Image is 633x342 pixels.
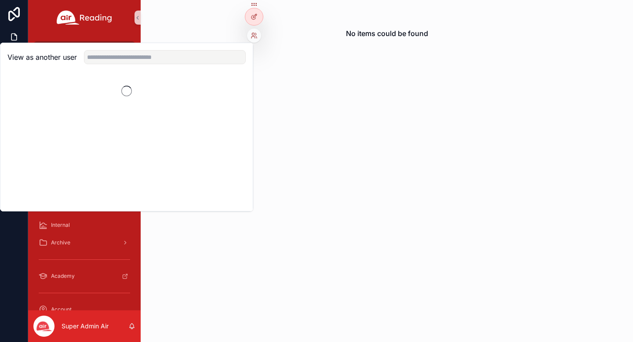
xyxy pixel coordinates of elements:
a: Account [33,302,135,317]
a: Internal [33,217,135,233]
h2: View as another user [7,52,77,62]
h2: No items could be found [346,28,428,39]
span: Archive [51,239,70,246]
p: Super Admin Air [62,322,109,331]
span: Internal [51,222,70,229]
span: Academy [51,273,75,280]
a: Academy [33,268,135,284]
div: scrollable content [28,35,141,310]
span: Account [51,306,72,313]
img: App logo [57,11,112,25]
a: My Schedule [33,41,135,57]
a: Archive [33,235,135,251]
